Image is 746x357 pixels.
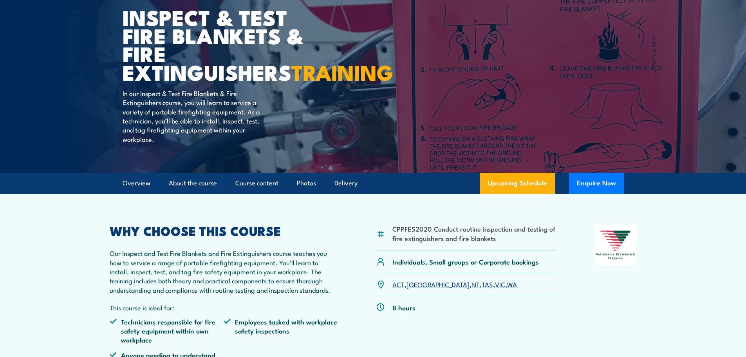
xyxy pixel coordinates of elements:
a: WA [507,279,517,289]
a: Overview [123,173,150,194]
h1: Inspect & Test Fire Blankets & Fire Extinguishers [123,8,316,81]
strong: TRAINING [291,55,393,88]
li: Technicians responsible for fire safety equipment within own workplace [110,317,224,344]
p: Our Inspect and Test Fire Blankets and Fire Extinguishers course teaches you how to service a ran... [110,248,338,294]
a: VIC [495,279,505,289]
button: Enquire Now [569,173,624,194]
a: About the course [169,173,217,194]
a: ACT [392,279,405,289]
li: Employees tasked with workplace safety inspections [224,317,338,344]
a: Photos [297,173,316,194]
a: Course content [235,173,278,194]
a: [GEOGRAPHIC_DATA] [406,279,470,289]
p: In our Inspect & Test Fire Blankets & Fire Extinguishers course, you will learn to service a vari... [123,89,266,143]
p: 8 hours [392,303,415,312]
a: Upcoming Schedule [480,173,555,194]
h2: WHY CHOOSE THIS COURSE [110,225,338,236]
p: , , , , , [392,280,517,289]
p: This course is ideal for: [110,303,338,312]
a: Delivery [334,173,358,194]
img: Nationally Recognised Training logo. [594,225,637,265]
a: NT [471,279,480,289]
a: TAS [482,279,493,289]
li: CPPFES2020 Conduct routine inspection and testing of fire extinguishers and fire blankets [392,224,556,243]
p: Individuals, Small groups or Corporate bookings [392,257,539,266]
